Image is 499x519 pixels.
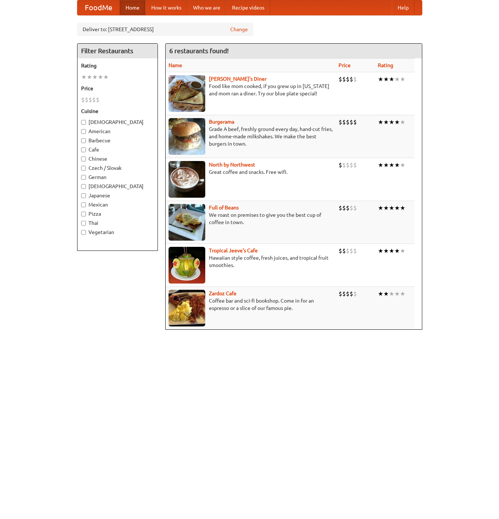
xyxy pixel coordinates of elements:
[353,204,357,212] li: $
[389,247,394,255] li: ★
[389,204,394,212] li: ★
[81,107,154,115] h5: Cuisine
[342,204,346,212] li: $
[209,205,239,211] a: Full of Beans
[81,175,86,180] input: German
[169,118,205,155] img: burgerama.jpg
[378,290,383,298] li: ★
[169,204,205,241] img: beans.jpg
[209,76,267,82] a: [PERSON_NAME]'s Diner
[339,290,342,298] li: $
[378,62,393,68] a: Rating
[350,118,353,126] li: $
[81,201,154,208] label: Mexican
[81,210,154,218] label: Pizza
[81,164,154,172] label: Czech / Slovak
[339,204,342,212] li: $
[350,161,353,169] li: $
[81,173,154,181] label: German
[383,290,389,298] li: ★
[226,0,270,15] a: Recipe videos
[81,221,86,226] input: Thai
[169,62,182,68] a: Name
[378,161,383,169] li: ★
[389,161,394,169] li: ★
[81,120,86,125] input: [DEMOGRAPHIC_DATA]
[169,47,229,54] ng-pluralize: 6 restaurants found!
[383,75,389,83] li: ★
[350,204,353,212] li: $
[169,297,333,312] p: Coffee bar and sci-fi bookshop. Come in for an espresso or a slice of our famous pie.
[346,161,350,169] li: $
[342,247,346,255] li: $
[339,161,342,169] li: $
[81,73,87,81] li: ★
[81,146,154,153] label: Cafe
[92,73,98,81] li: ★
[145,0,187,15] a: How it works
[169,254,333,269] p: Hawaiian style coffee, fresh juices, and tropical fruit smoothies.
[346,75,350,83] li: $
[350,247,353,255] li: $
[187,0,226,15] a: Who we are
[346,290,350,298] li: $
[383,161,389,169] li: ★
[394,118,400,126] li: ★
[81,219,154,227] label: Thai
[169,161,205,198] img: north.jpg
[378,204,383,212] li: ★
[394,75,400,83] li: ★
[350,75,353,83] li: $
[81,118,154,126] label: [DEMOGRAPHIC_DATA]
[394,247,400,255] li: ★
[394,161,400,169] li: ★
[378,247,383,255] li: ★
[77,0,120,15] a: FoodMe
[77,44,158,58] h4: Filter Restaurants
[81,128,154,135] label: American
[81,157,86,161] input: Chinese
[339,118,342,126] li: $
[389,290,394,298] li: ★
[209,119,234,125] a: Burgerama
[81,85,154,92] h5: Price
[383,118,389,126] li: ★
[169,247,205,284] img: jeeves.jpg
[169,168,333,176] p: Great coffee and snacks. Free wifi.
[342,161,346,169] li: $
[81,166,86,171] input: Czech / Slovak
[88,96,92,104] li: $
[209,248,258,253] a: Tropical Jeeve's Cafe
[389,118,394,126] li: ★
[169,83,333,97] p: Food like mom cooked, if you grew up in [US_STATE] and mom ran a diner. Try our blue plate special!
[346,247,350,255] li: $
[378,118,383,126] li: ★
[87,73,92,81] li: ★
[81,212,86,216] input: Pizza
[81,96,85,104] li: $
[169,290,205,326] img: zardoz.jpg
[81,129,86,134] input: American
[169,75,205,112] img: sallys.jpg
[169,125,333,147] p: Grade A beef, freshly ground every day, hand-cut fries, and home-made milkshakes. We make the bes...
[120,0,145,15] a: Home
[400,204,405,212] li: ★
[339,62,351,68] a: Price
[81,230,86,235] input: Vegetarian
[96,96,100,104] li: $
[353,247,357,255] li: $
[400,161,405,169] li: ★
[209,162,255,168] a: North by Northwest
[98,73,103,81] li: ★
[85,96,88,104] li: $
[209,290,236,296] a: Zardoz Cafe
[383,204,389,212] li: ★
[81,193,86,198] input: Japanese
[394,204,400,212] li: ★
[81,184,86,189] input: [DEMOGRAPHIC_DATA]
[346,118,350,126] li: $
[353,290,357,298] li: $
